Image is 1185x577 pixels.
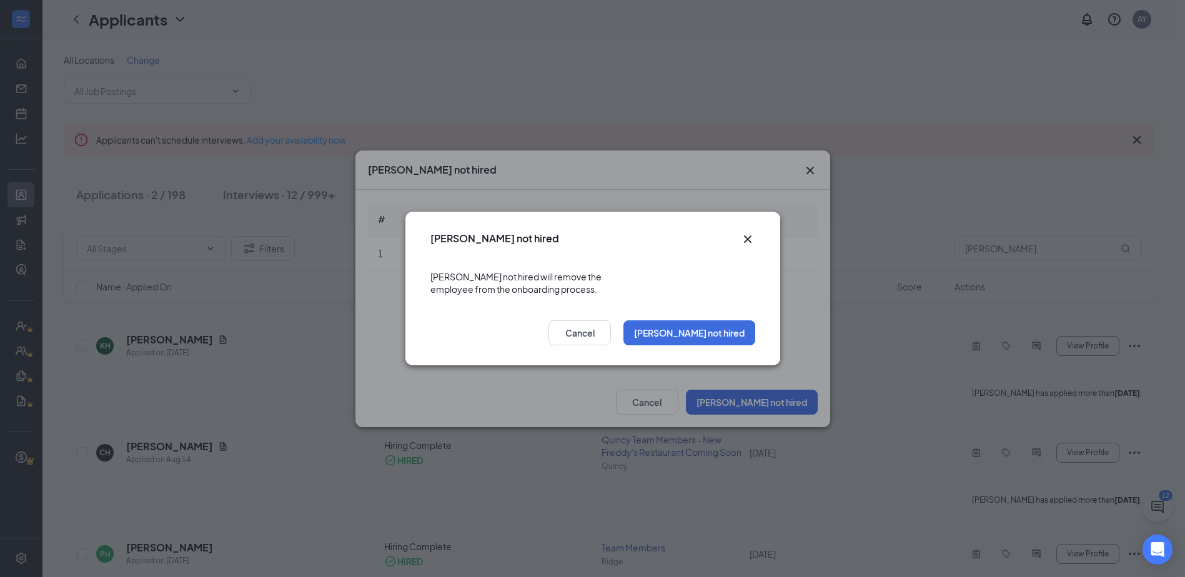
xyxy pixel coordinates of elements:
h3: [PERSON_NAME] not hired [430,232,559,245]
button: [PERSON_NAME] not hired [623,320,755,345]
button: Cancel [548,320,611,345]
button: Close [740,232,755,247]
div: [PERSON_NAME] not hired will remove the employee from the onboarding process. [430,258,755,308]
div: Open Intercom Messenger [1143,535,1173,565]
svg: Cross [740,232,755,247]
